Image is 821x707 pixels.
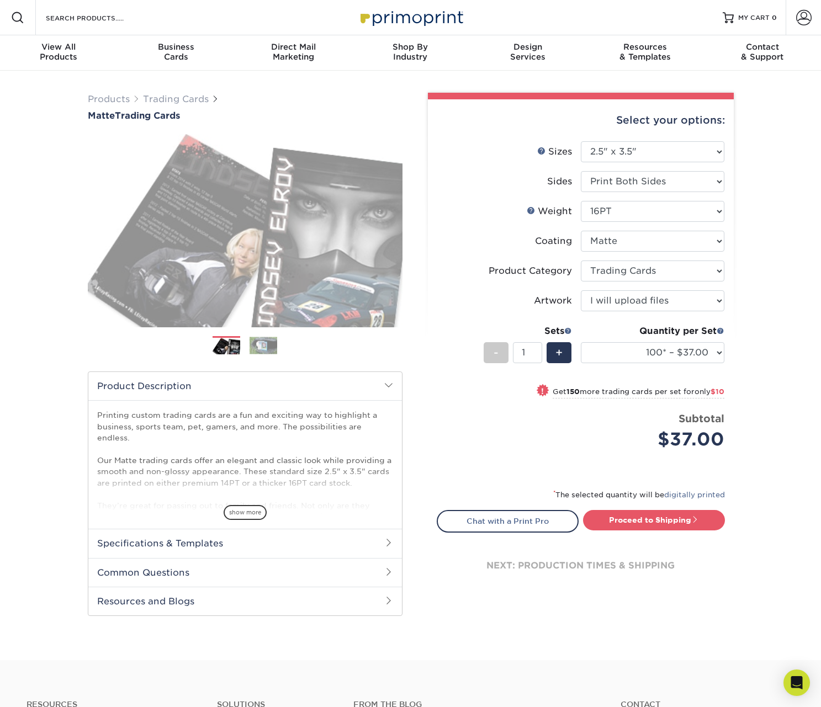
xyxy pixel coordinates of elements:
div: Sizes [537,145,572,158]
a: Shop ByIndustry [352,35,469,71]
h2: Common Questions [88,558,402,587]
input: SEARCH PRODUCTS..... [45,11,152,24]
span: $10 [711,387,724,396]
a: DesignServices [469,35,586,71]
div: Quantity per Set [581,325,724,338]
img: Primoprint [356,6,466,29]
strong: 150 [566,387,580,396]
span: 0 [772,14,777,22]
div: & Support [704,42,821,62]
span: - [494,344,499,361]
div: & Templates [586,42,703,62]
div: Services [469,42,586,62]
img: Matte 01 [88,122,402,339]
a: MatteTrading Cards [88,110,402,121]
img: Trading Cards 02 [250,337,277,354]
a: Direct MailMarketing [235,35,352,71]
div: Weight [527,205,572,218]
a: Contact& Support [704,35,821,71]
small: The selected quantity will be [553,491,725,499]
img: Trading Cards 01 [213,337,240,356]
span: Matte [88,110,115,121]
a: Resources& Templates [586,35,703,71]
div: Artwork [534,294,572,307]
div: Coating [535,235,572,248]
p: Printing custom trading cards are a fun and exciting way to highlight a business, sports team, pe... [97,410,393,556]
span: Contact [704,42,821,52]
span: Shop By [352,42,469,52]
small: Get more trading cards per set for [553,387,724,398]
a: Proceed to Shipping [583,510,725,530]
a: Products [88,94,130,104]
div: $37.00 [589,426,724,453]
h1: Trading Cards [88,110,402,121]
h2: Resources and Blogs [88,587,402,615]
div: next: production times & shipping [437,533,725,599]
strong: Subtotal [679,412,724,424]
div: Marketing [235,42,352,62]
div: Product Category [489,264,572,278]
span: ! [541,385,544,397]
span: Direct Mail [235,42,352,52]
span: + [555,344,563,361]
a: Trading Cards [143,94,209,104]
h2: Product Description [88,372,402,400]
div: Cards [117,42,234,62]
h2: Specifications & Templates [88,529,402,557]
div: Sides [547,175,572,188]
div: Select your options: [437,99,725,141]
a: BusinessCards [117,35,234,71]
span: Resources [586,42,703,52]
span: show more [224,505,267,520]
a: digitally printed [664,491,725,499]
span: Business [117,42,234,52]
a: Chat with a Print Pro [437,510,579,532]
div: Sets [484,325,572,338]
div: Industry [352,42,469,62]
div: Open Intercom Messenger [783,669,810,696]
span: only [695,387,724,396]
span: Design [469,42,586,52]
span: MY CART [738,13,770,23]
